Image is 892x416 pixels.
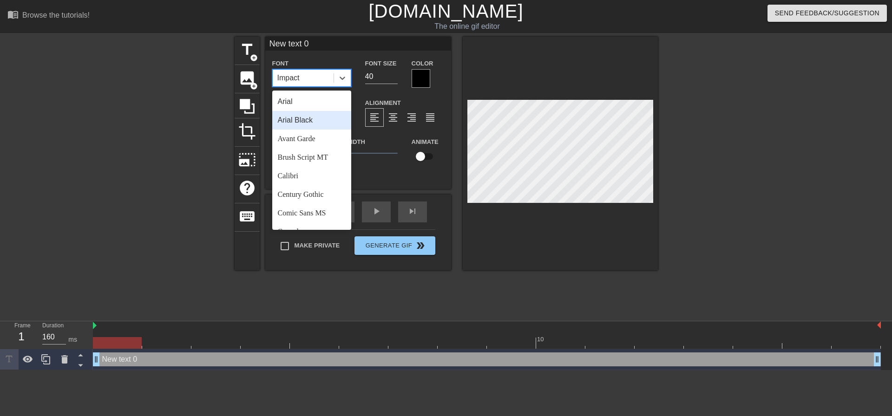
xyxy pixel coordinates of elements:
[302,21,632,32] div: The online gif editor
[272,222,351,241] div: Consolas
[272,148,351,167] div: Brush Script MT
[407,206,418,217] span: skip_next
[406,112,417,123] span: format_align_right
[295,241,340,250] span: Make Private
[412,59,433,68] label: Color
[877,321,881,329] img: bound-end.png
[272,92,351,111] div: Arial
[387,112,399,123] span: format_align_center
[7,9,90,23] a: Browse the tutorials!
[415,240,426,251] span: double_arrow
[92,355,101,364] span: drag_handle
[272,185,351,204] div: Century Gothic
[872,355,882,364] span: drag_handle
[250,54,258,62] span: add_circle
[238,179,256,197] span: help
[272,130,351,148] div: Avant Garde
[425,112,436,123] span: format_align_justify
[775,7,879,19] span: Send Feedback/Suggestion
[767,5,887,22] button: Send Feedback/Suggestion
[365,59,397,68] label: Font Size
[371,206,382,217] span: play_arrow
[250,82,258,90] span: add_circle
[277,72,300,84] div: Impact
[238,41,256,58] span: title
[412,137,439,147] label: Animate
[238,123,256,140] span: crop
[537,335,545,344] div: 10
[369,112,380,123] span: format_align_left
[368,1,523,21] a: [DOMAIN_NAME]
[354,236,435,255] button: Generate Gif
[272,59,289,68] label: Font
[238,69,256,87] span: image
[14,328,28,345] div: 1
[68,335,77,344] div: ms
[365,98,401,108] label: Alignment
[272,167,351,185] div: Calibri
[42,323,64,329] label: Duration
[272,111,351,130] div: Arial Black
[7,321,35,348] div: Frame
[238,151,256,169] span: photo_size_select_large
[7,9,19,20] span: menu_book
[238,208,256,225] span: keyboard
[272,204,351,222] div: Comic Sans MS
[358,240,431,251] span: Generate Gif
[22,11,90,19] div: Browse the tutorials!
